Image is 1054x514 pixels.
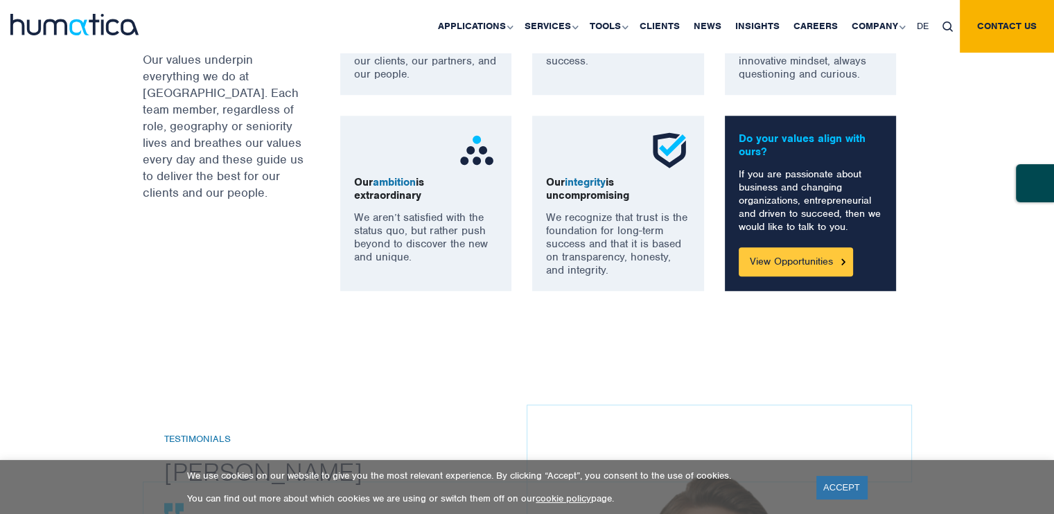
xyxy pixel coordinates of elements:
p: You can find out more about which cookies we are using or switch them off on our page. [187,493,799,504]
span: DE [917,20,929,32]
span: integrity [565,175,606,189]
p: Our is uncompromising [546,176,690,202]
img: ico [456,130,498,171]
p: Our values underpin everything we do at [GEOGRAPHIC_DATA]. Each team member, regardless of role, ... [143,51,306,201]
p: We challenge conventional wisdom through an innovative mindset, always questioning and curious. [739,28,883,81]
p: We aren’t satisfied with the status quo, but rather push beyond to discover the new and unique. [354,211,498,264]
p: We use cookies on our website to give you the most relevant experience. By clicking “Accept”, you... [187,470,799,481]
a: ACCEPT [816,476,867,499]
img: ico [649,130,690,171]
img: Button [841,258,845,265]
p: Do your values align with ours? [739,132,883,159]
p: If you are passionate about business and changing organizations, entrepreneurial and driven to su... [739,168,883,233]
a: View Opportunities [739,247,853,276]
p: We are dedicated to accelerating the success of our clients, our partners, and our people. [354,28,498,81]
p: We recognize that trust is the foundation for long-term success and that it is based on transpare... [546,211,690,277]
img: logo [10,14,139,35]
p: Our is extraordinary [354,176,498,202]
h2: [PERSON_NAME] [164,456,547,488]
a: cookie policy [536,493,591,504]
img: search_icon [942,21,953,32]
h6: Testimonials [164,434,547,445]
span: ambition [373,175,416,189]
